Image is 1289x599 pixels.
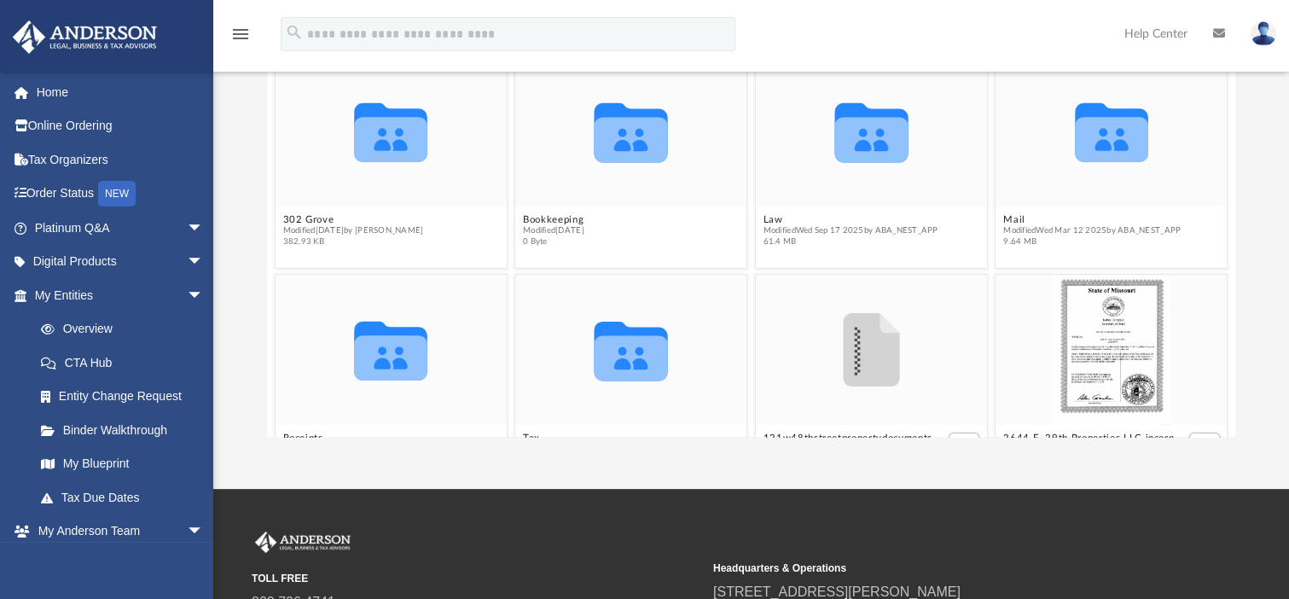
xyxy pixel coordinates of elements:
[24,480,229,515] a: Tax Due Dates
[1003,225,1181,236] span: Modified Wed Mar 12 2025 by ABA_NEST_APP
[1003,214,1181,225] button: Mail
[187,245,221,280] span: arrow_drop_down
[12,278,229,312] a: My Entitiesarrow_drop_down
[523,225,584,236] span: Modified [DATE]
[24,447,221,481] a: My Blueprint
[283,214,424,225] button: 302 Grove
[713,561,1163,576] small: Headquarters & Operations
[1003,236,1181,247] span: 9.64 MB
[283,225,424,236] span: Modified [DATE] by [PERSON_NAME]
[12,75,229,109] a: Home
[1251,21,1276,46] img: User Pic
[764,236,938,247] span: 61.4 MB
[187,278,221,313] span: arrow_drop_down
[1003,433,1185,444] button: 2644 E. 29th Properties LLC incorporation, articles and EIN.pdf
[764,225,938,236] span: Modified Wed Sep 17 2025 by ABA_NEST_APP
[283,433,345,444] button: Receipts
[24,380,229,414] a: Entity Change Request
[98,181,136,206] div: NEW
[8,20,162,54] img: Anderson Advisors Platinum Portal
[285,23,304,42] i: search
[187,515,221,550] span: arrow_drop_down
[252,571,701,586] small: TOLL FREE
[12,245,229,279] a: Digital Productsarrow_drop_down
[12,515,221,549] a: My Anderson Teamarrow_drop_down
[24,312,229,346] a: Overview
[24,346,229,380] a: CTA Hub
[252,532,354,554] img: Anderson Advisors Platinum Portal
[230,32,251,44] a: menu
[523,236,584,247] span: 0 Byte
[230,24,251,44] i: menu
[1189,433,1220,451] button: More options
[12,177,229,212] a: Order StatusNEW
[24,413,229,447] a: Binder Walkthrough
[267,49,1235,437] div: grid
[949,433,979,451] button: More options
[283,236,424,247] span: 382.93 KB
[12,142,229,177] a: Tax Organizers
[764,214,938,225] button: Law
[523,433,664,444] button: Tax
[764,433,945,444] button: 121w48thstreetpropertydocuments.zip
[12,109,229,143] a: Online Ordering
[12,211,229,245] a: Platinum Q&Aarrow_drop_down
[523,214,584,225] button: Bookkeeping
[187,211,221,246] span: arrow_drop_down
[713,584,961,599] a: [STREET_ADDRESS][PERSON_NAME]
